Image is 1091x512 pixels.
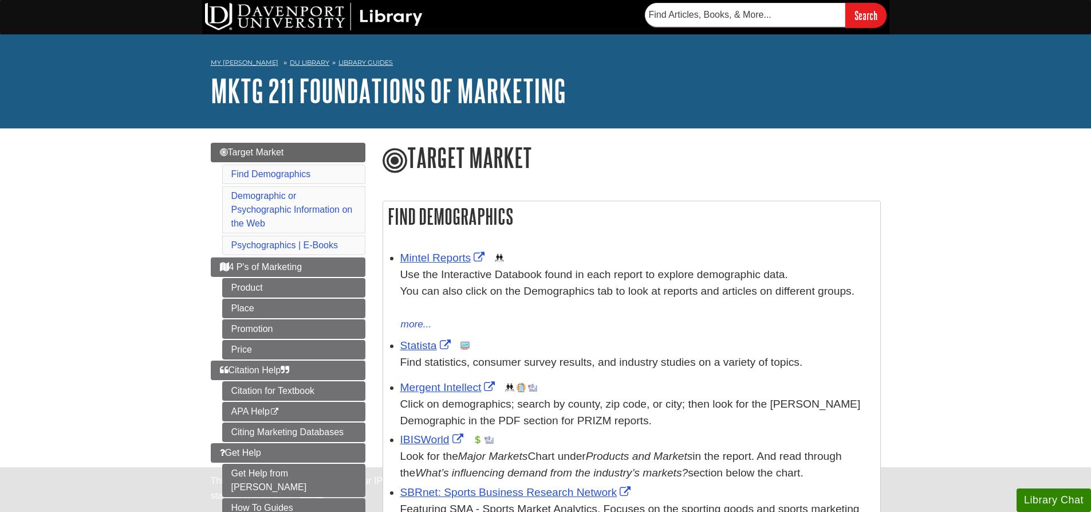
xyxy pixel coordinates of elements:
[415,467,688,479] i: What’s influencing demand from the industry’s markets?
[400,381,498,393] a: Link opens in new window
[845,3,887,28] input: Search
[222,402,365,421] a: APA Help
[231,191,353,228] a: Demographic or Psychographic Information on the Web
[400,486,634,498] a: Link opens in new window
[383,143,881,175] h1: Target Market
[270,408,279,416] i: This link opens in a new window
[1017,488,1091,512] button: Library Chat
[383,201,880,232] h2: Find Demographics
[211,55,881,73] nav: breadcrumb
[231,169,311,179] a: Find Demographics
[220,365,290,375] span: Citation Help
[495,253,504,263] img: Demographics
[458,450,528,462] i: Major Markets
[220,448,261,458] span: Get Help
[485,435,494,444] img: Industry Report
[460,341,470,350] img: Statistics
[222,319,365,339] a: Promotion
[400,267,875,316] div: Use the Interactive Databook found in each report to explore demographic data. You can also click...
[400,448,875,482] div: Look for the Chart under in the report. And read through the section below the chart.
[222,464,365,497] a: Get Help from [PERSON_NAME]
[222,381,365,401] a: Citation for Textbook
[473,435,482,444] img: Financial Report
[211,143,365,162] a: Target Market
[220,262,302,272] span: 4 P's of Marketing
[505,383,514,392] img: Demographics
[222,299,365,318] a: Place
[400,433,466,445] a: Link opens in new window
[222,340,365,359] a: Price
[645,3,887,28] form: Searches DU Library's articles, books, and more
[528,383,537,392] img: Industry Report
[586,450,693,462] i: Products and Markets
[222,423,365,442] a: Citing Marketing Databases
[211,58,278,68] a: My [PERSON_NAME]
[205,3,423,30] img: DU Library
[222,278,365,298] a: Product
[400,396,875,429] div: Click on demographics; search by county, zip code, or city; then look for the [PERSON_NAME] Demog...
[231,240,338,250] a: Psychographics | E-Books
[517,383,526,392] img: Company Information
[211,443,365,463] a: Get Help
[400,339,454,351] a: Link opens in new window
[400,354,875,371] p: Find statistics, consumer survey results, and industry studies on a variety of topics.
[211,73,566,108] a: MKTG 211 Foundations of Marketing
[400,316,432,333] button: more...
[400,252,488,264] a: Link opens in new window
[645,3,845,27] input: Find Articles, Books, & More...
[211,257,365,277] a: 4 P's of Marketing
[220,147,284,157] span: Target Market
[211,361,365,380] a: Citation Help
[290,58,329,67] a: DU Library
[338,58,393,67] a: Library Guides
